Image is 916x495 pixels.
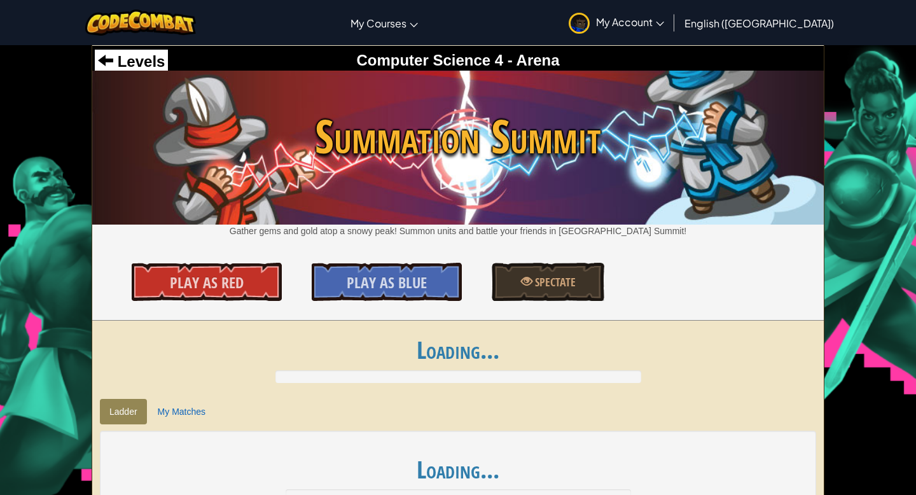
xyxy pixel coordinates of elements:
[92,71,824,225] img: Summation Summit
[562,3,670,43] a: My Account
[148,399,215,424] a: My Matches
[344,6,424,40] a: My Courses
[98,53,165,70] a: Levels
[113,456,803,483] h1: Loading...
[92,225,824,237] p: Gather gems and gold atop a snowy peak! Summon units and battle your friends in [GEOGRAPHIC_DATA]...
[684,17,834,30] span: English ([GEOGRAPHIC_DATA])
[356,52,503,69] span: Computer Science 4
[92,104,824,169] span: Summation Summit
[569,13,590,34] img: avatar
[113,53,165,70] span: Levels
[170,272,244,293] span: Play As Red
[503,52,559,69] span: - Arena
[85,10,197,36] img: CodeCombat logo
[492,263,604,301] a: Spectate
[92,337,824,363] h1: Loading...
[100,399,147,424] a: Ladder
[532,274,576,290] span: Spectate
[347,272,427,293] span: Play As Blue
[678,6,840,40] a: English ([GEOGRAPHIC_DATA])
[350,17,406,30] span: My Courses
[596,15,664,29] span: My Account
